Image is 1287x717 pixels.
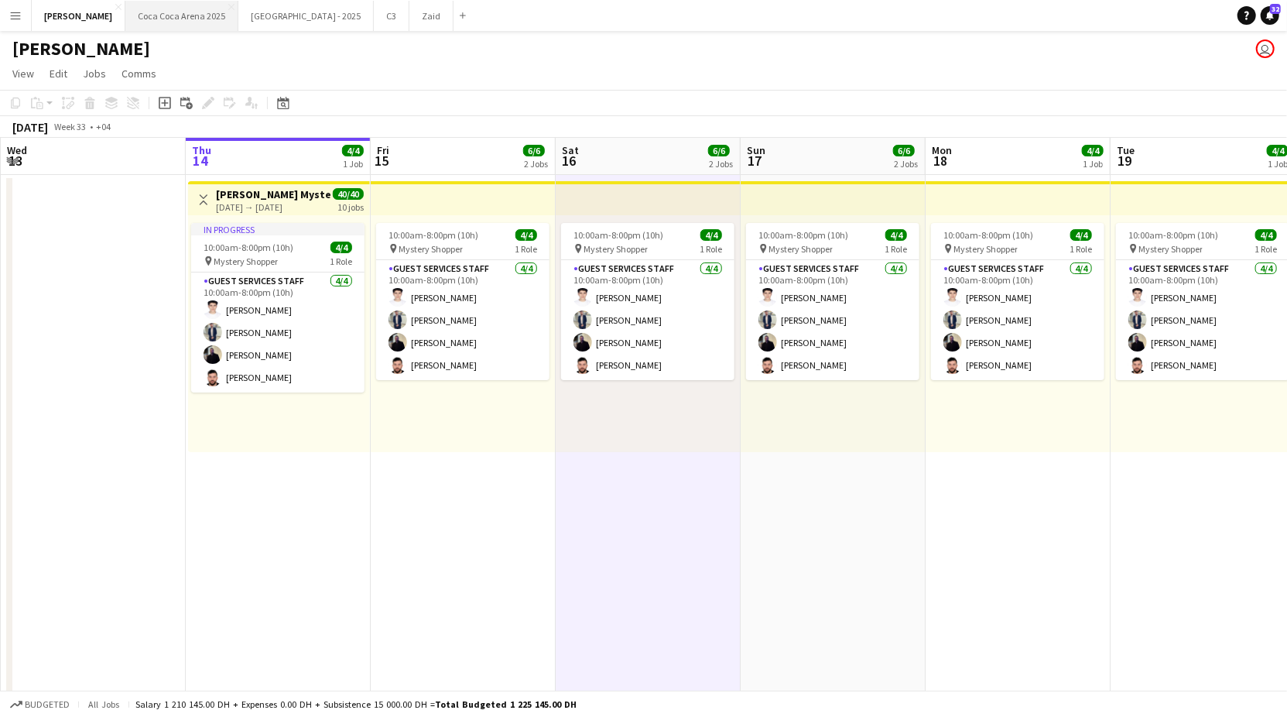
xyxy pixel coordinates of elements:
[43,63,74,84] a: Edit
[560,152,579,170] span: 16
[330,242,352,253] span: 4/4
[758,229,848,241] span: 10:00am-8:00pm (10h)
[931,223,1104,380] app-job-card: 10:00am-8:00pm (10h)4/4 Mystery Shopper1 RoleGuest Services Staff4/410:00am-8:00pm (10h)[PERSON_N...
[929,152,952,170] span: 18
[885,229,907,241] span: 4/4
[584,243,648,255] span: Mystery Shopper
[943,229,1033,241] span: 10:00am-8:00pm (10h)
[931,260,1104,380] app-card-role: Guest Services Staff4/410:00am-8:00pm (10h)[PERSON_NAME][PERSON_NAME][PERSON_NAME][PERSON_NAME]
[191,223,365,393] app-job-card: In progress10:00am-8:00pm (10h)4/4 Mystery Shopper1 RoleGuest Services Staff4/410:00am-8:00pm (10...
[1070,243,1092,255] span: 1 Role
[50,67,67,81] span: Edit
[885,243,907,255] span: 1 Role
[523,145,545,156] span: 6/6
[204,242,293,253] span: 10:00am-8:00pm (10h)
[83,67,106,81] span: Jobs
[561,260,734,380] app-card-role: Guest Services Staff4/410:00am-8:00pm (10h)[PERSON_NAME][PERSON_NAME][PERSON_NAME][PERSON_NAME]
[376,260,549,380] app-card-role: Guest Services Staff4/410:00am-8:00pm (10h)[PERSON_NAME][PERSON_NAME][PERSON_NAME][PERSON_NAME]
[374,1,409,31] button: C3
[1083,158,1103,170] div: 1 Job
[191,223,365,235] div: In progress
[216,201,331,213] div: [DATE] → [DATE]
[1270,4,1281,14] span: 32
[1138,243,1203,255] span: Mystery Shopper
[1082,145,1104,156] span: 4/4
[51,121,90,132] span: Week 33
[122,67,156,81] span: Comms
[330,256,352,267] span: 1 Role
[5,152,27,170] span: 13
[893,145,915,156] span: 6/6
[190,152,211,170] span: 14
[399,243,463,255] span: Mystery Shopper
[746,223,919,380] app-job-card: 10:00am-8:00pm (10h)4/4 Mystery Shopper1 RoleGuest Services Staff4/410:00am-8:00pm (10h)[PERSON_N...
[6,63,40,84] a: View
[515,243,537,255] span: 1 Role
[700,243,722,255] span: 1 Role
[343,158,363,170] div: 1 Job
[932,143,952,157] span: Mon
[1070,229,1092,241] span: 4/4
[1255,229,1277,241] span: 4/4
[12,37,150,60] h1: [PERSON_NAME]
[1114,152,1135,170] span: 19
[409,1,454,31] button: Zaid
[85,698,122,710] span: All jobs
[573,229,663,241] span: 10:00am-8:00pm (10h)
[191,273,365,393] app-card-role: Guest Services Staff4/410:00am-8:00pm (10h)[PERSON_NAME][PERSON_NAME][PERSON_NAME][PERSON_NAME]
[342,145,364,156] span: 4/4
[746,260,919,380] app-card-role: Guest Services Staff4/410:00am-8:00pm (10h)[PERSON_NAME][PERSON_NAME][PERSON_NAME][PERSON_NAME]
[744,152,765,170] span: 17
[435,698,577,710] span: Total Budgeted 1 225 145.00 DH
[238,1,374,31] button: [GEOGRAPHIC_DATA] - 2025
[115,63,163,84] a: Comms
[12,119,48,135] div: [DATE]
[12,67,34,81] span: View
[1117,143,1135,157] span: Tue
[388,229,478,241] span: 10:00am-8:00pm (10h)
[125,1,238,31] button: Coca Coca Arena 2025
[77,63,112,84] a: Jobs
[377,143,389,157] span: Fri
[376,223,549,380] app-job-card: 10:00am-8:00pm (10h)4/4 Mystery Shopper1 RoleGuest Services Staff4/410:00am-8:00pm (10h)[PERSON_N...
[1256,39,1275,58] app-user-avatar: Kate Oliveros
[135,698,577,710] div: Salary 1 210 145.00 DH + Expenses 0.00 DH + Subsistence 15 000.00 DH =
[337,200,364,213] div: 10 jobs
[1254,243,1277,255] span: 1 Role
[700,229,722,241] span: 4/4
[1261,6,1279,25] a: 32
[1128,229,1218,241] span: 10:00am-8:00pm (10h)
[515,229,537,241] span: 4/4
[747,143,765,157] span: Sun
[894,158,918,170] div: 2 Jobs
[524,158,548,170] div: 2 Jobs
[96,121,111,132] div: +04
[192,143,211,157] span: Thu
[32,1,125,31] button: [PERSON_NAME]
[561,223,734,380] app-job-card: 10:00am-8:00pm (10h)4/4 Mystery Shopper1 RoleGuest Services Staff4/410:00am-8:00pm (10h)[PERSON_N...
[8,696,72,713] button: Budgeted
[214,256,278,267] span: Mystery Shopper
[768,243,833,255] span: Mystery Shopper
[708,145,730,156] span: 6/6
[216,187,331,201] h3: [PERSON_NAME] Mystery Shopper
[333,188,364,200] span: 40/40
[7,143,27,157] span: Wed
[25,699,70,710] span: Budgeted
[375,152,389,170] span: 15
[953,243,1018,255] span: Mystery Shopper
[562,143,579,157] span: Sat
[709,158,733,170] div: 2 Jobs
